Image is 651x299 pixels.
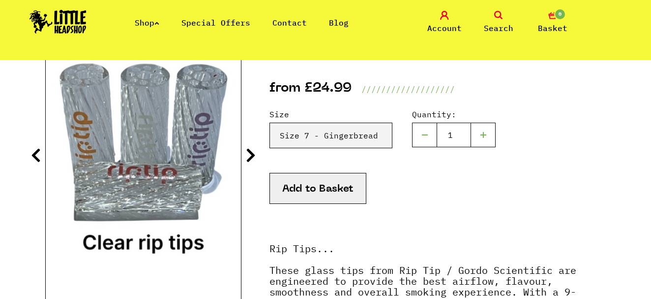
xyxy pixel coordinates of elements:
span: Basket [538,22,567,34]
input: 1 [437,123,471,147]
a: Search [474,11,523,34]
label: Size [269,108,392,120]
button: Add to Basket [269,173,366,204]
img: Rip Tips image 8 [46,25,241,269]
span: Search [484,22,513,34]
a: Blog [329,18,349,28]
a: Special Offers [181,18,250,28]
a: Shop [135,18,159,28]
p: from £24.99 [269,83,352,95]
p: /////////////////// [361,83,455,95]
label: Quantity: [412,108,496,120]
a: 0 Basket [528,11,577,34]
span: Account [427,22,462,34]
img: Little Head Shop Logo [30,10,87,33]
a: Contact [272,18,307,28]
span: 0 [554,8,566,20]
